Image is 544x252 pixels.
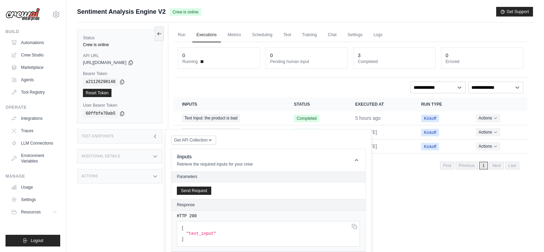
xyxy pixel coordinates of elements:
[496,7,533,17] button: Get Support
[8,150,60,167] a: Environment Variables
[421,129,439,136] span: Kickoff
[174,137,207,143] span: Get API Collection
[476,128,500,136] button: Actions for execution
[83,71,157,76] label: Bearer Token
[186,231,216,236] span: "text_input"
[77,7,166,17] span: Sentiment Analysis Engine V2
[182,114,277,122] a: View execution details for Text Input
[181,237,184,242] span: ]
[6,105,60,110] div: Operate
[82,174,98,178] h3: Actions
[8,50,60,61] a: Crew Studio
[440,162,519,169] nav: Pagination
[8,125,60,136] a: Traces
[505,162,519,169] span: Last
[83,42,157,48] div: Crew is online
[174,28,190,42] a: Run
[343,28,366,42] a: Settings
[83,53,157,59] label: API URL
[6,174,60,179] div: Manage
[8,37,60,48] a: Automations
[21,209,41,215] span: Resources
[476,114,500,122] button: Actions for execution
[182,128,240,136] span: Text Input: the product is bad
[177,202,195,208] h2: Response
[355,115,381,121] time: August 28, 2025 at 11:28 IST
[479,162,488,169] span: 1
[182,52,185,59] div: 0
[358,59,431,64] dt: Completed
[6,8,40,21] img: Logo
[456,162,478,169] span: Previous
[248,28,276,42] a: Scheduling
[489,162,504,169] span: Next
[177,153,253,160] h1: /inputs
[8,87,60,98] a: Tool Registry
[6,235,60,246] button: Logout
[270,59,343,64] dt: Pending human input
[83,35,157,41] label: Status
[446,52,448,59] div: 0
[421,115,439,122] span: Kickoff
[8,62,60,73] a: Marketplace
[476,142,500,150] button: Actions for execution
[298,28,321,42] a: Training
[83,89,111,97] a: Reset Token
[82,154,120,158] h3: Additional Details
[421,143,439,150] span: Kickoff
[8,207,60,218] button: Resources
[192,28,221,42] a: Executions
[8,113,60,124] a: Integrations
[177,187,211,195] button: Send Request
[182,128,277,136] a: View execution details for Text Input
[413,97,468,111] th: Run Type
[177,174,360,179] h2: Parameters
[294,129,319,136] span: Completed
[358,52,361,59] div: 3
[83,78,118,86] code: a21126298148
[294,115,319,122] span: Completed
[279,28,295,42] a: Test
[224,28,245,42] a: Metrics
[170,8,201,16] span: Crew is online
[181,226,184,231] span: [
[31,238,43,243] span: Logout
[8,74,60,85] a: Agents
[83,103,157,108] label: User Bearer Token
[182,59,198,64] span: Running
[83,60,127,65] span: [URL][DOMAIN_NAME]
[177,161,253,167] p: Retrieve the required inputs for your crew
[8,194,60,205] a: Settings
[440,162,454,169] span: First
[446,59,519,64] dt: Errored
[82,134,114,138] h3: Test Endpoints
[83,109,118,118] code: 60ffbfe70ab5
[8,182,60,193] a: Usage
[270,52,273,59] div: 0
[369,28,386,42] a: Logs
[182,114,240,122] span: Text Input: the product is bad
[174,97,286,111] th: Inputs
[177,213,360,219] pre: HTTP 200
[6,29,60,34] div: Build
[8,138,60,149] a: LLM Connections
[286,97,347,111] th: Status
[347,97,413,111] th: Executed at
[171,136,216,145] button: Get API Collection
[324,28,341,42] a: Chat
[174,97,527,174] section: Crew executions table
